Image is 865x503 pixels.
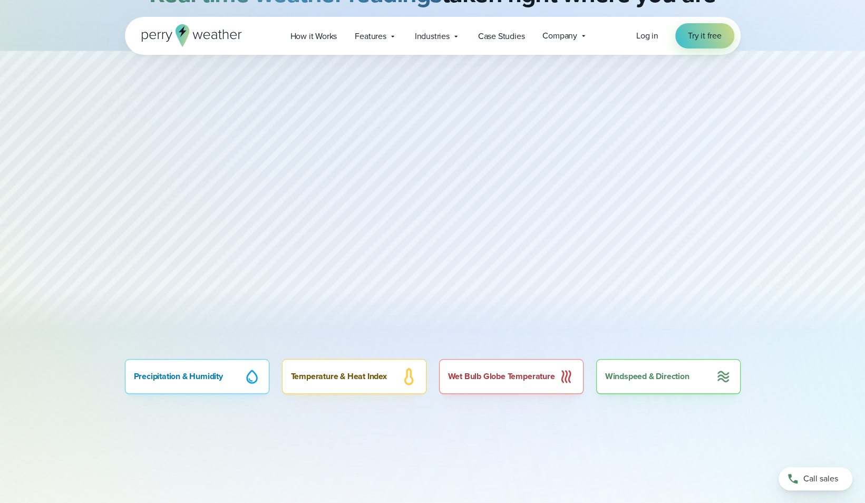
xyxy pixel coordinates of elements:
a: Case Studies [469,25,534,47]
a: Call sales [779,467,852,490]
span: Features [355,30,386,43]
a: How it Works [281,25,346,47]
span: Call sales [803,472,838,485]
span: Case Studies [478,30,525,43]
span: How it Works [290,30,337,43]
a: Log in [636,30,658,42]
span: Try it free [688,30,722,42]
span: Industries [415,30,450,43]
span: Company [542,30,577,42]
a: Try it free [675,23,734,49]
